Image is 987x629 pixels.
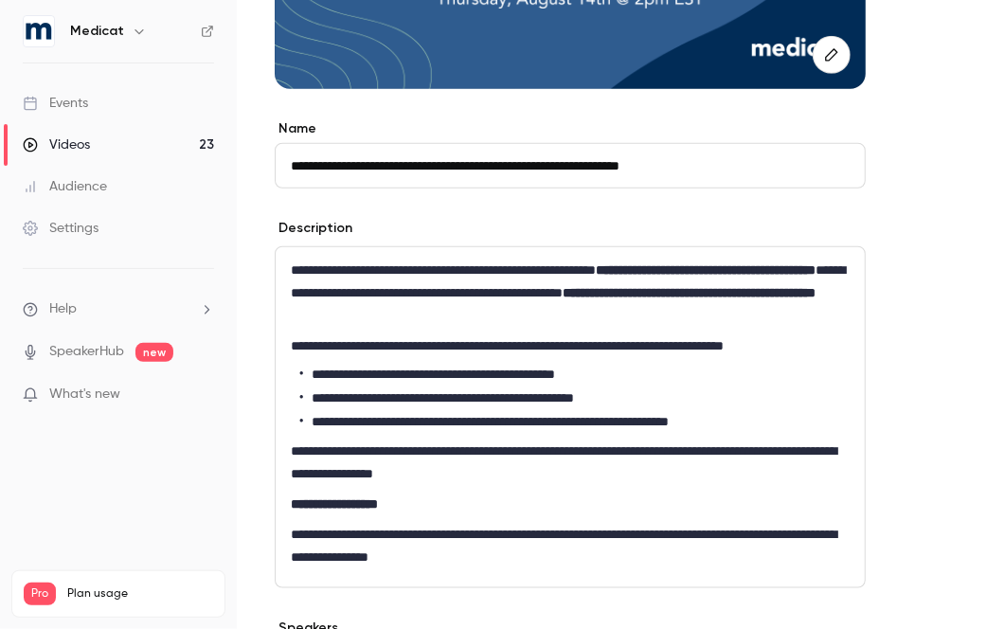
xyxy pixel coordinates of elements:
[49,299,77,319] span: Help
[49,385,120,404] span: What's new
[23,299,214,319] li: help-dropdown-opener
[24,583,56,605] span: Pro
[24,16,54,46] img: Medicat
[23,219,99,238] div: Settings
[276,247,865,587] div: editor
[70,22,124,41] h6: Medicat
[67,586,213,602] span: Plan usage
[23,94,88,113] div: Events
[135,343,173,362] span: new
[23,135,90,154] div: Videos
[275,119,866,138] label: Name
[275,219,352,238] label: Description
[49,342,124,362] a: SpeakerHub
[23,177,107,196] div: Audience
